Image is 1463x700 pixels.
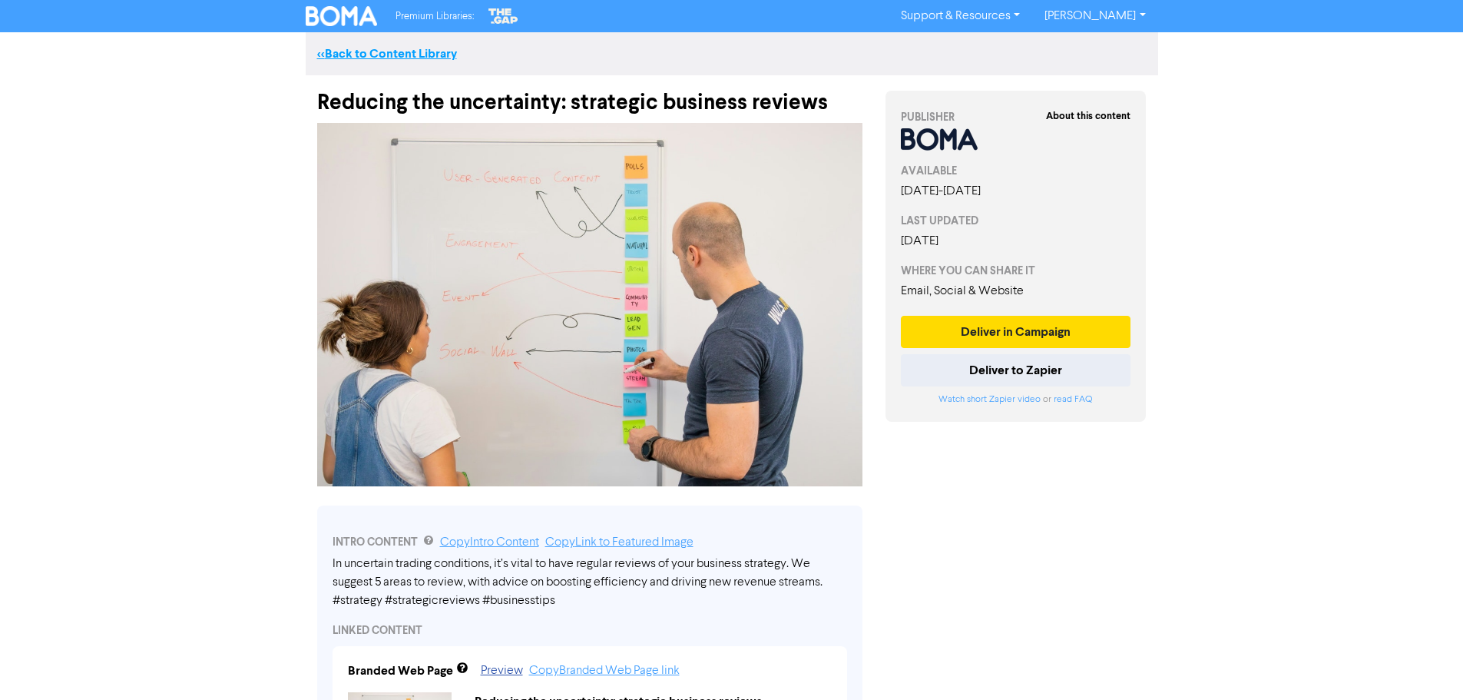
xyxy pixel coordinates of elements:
a: Copy Branded Web Page link [529,665,680,677]
a: Watch short Zapier video [938,395,1041,404]
div: WHERE YOU CAN SHARE IT [901,263,1131,279]
div: or [901,393,1131,406]
div: LINKED CONTENT [333,622,847,639]
div: INTRO CONTENT [333,533,847,552]
div: LAST UPDATED [901,213,1131,229]
img: The Gap [486,6,520,26]
div: AVAILABLE [901,163,1131,179]
div: In uncertain trading conditions, it’s vital to have regular reviews of your business strategy. We... [333,555,847,610]
button: Deliver to Zapier [901,354,1131,386]
a: Copy Link to Featured Image [545,536,693,549]
a: <<Back to Content Library [317,46,457,61]
a: Support & Resources [889,4,1032,28]
a: Copy Intro Content [440,536,539,549]
div: Email, Social & Website [901,282,1131,300]
div: Branded Web Page [348,662,453,680]
div: PUBLISHER [901,109,1131,125]
img: BOMA Logo [306,6,378,26]
a: Preview [481,665,523,677]
a: read FAQ [1054,395,1092,404]
strong: About this content [1046,110,1130,122]
a: [PERSON_NAME] [1032,4,1157,28]
div: [DATE] - [DATE] [901,182,1131,201]
iframe: Chat Widget [1386,626,1463,700]
button: Deliver in Campaign [901,316,1131,348]
div: Reducing the uncertainty: strategic business reviews [317,75,862,115]
div: [DATE] [901,232,1131,250]
span: Premium Libraries: [396,12,474,22]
